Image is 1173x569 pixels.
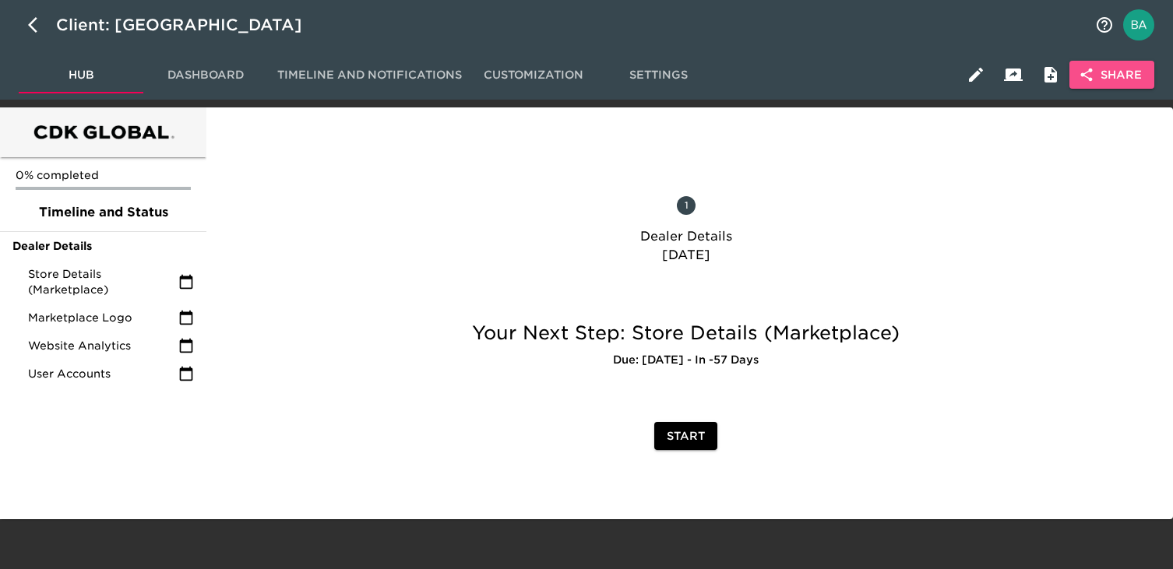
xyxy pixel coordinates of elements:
[1032,56,1069,93] button: Internal Notes and Comments
[684,199,688,211] text: 1
[654,422,717,451] button: Start
[383,352,988,369] h6: Due: [DATE] - In -57 Days
[16,167,191,183] p: 0% completed
[28,310,178,325] span: Marketplace Logo
[408,227,963,246] p: Dealer Details
[1069,61,1154,90] button: Share
[12,203,194,222] span: Timeline and Status
[1086,6,1123,44] button: notifications
[957,56,995,93] button: Edit Hub
[1123,9,1154,40] img: Profile
[383,321,988,346] h5: Your Next Step: Store Details (Marketplace)
[1082,65,1142,85] span: Share
[28,338,178,353] span: Website Analytics
[408,246,963,265] p: [DATE]
[605,65,711,85] span: Settings
[28,266,178,297] span: Store Details (Marketplace)
[153,65,259,85] span: Dashboard
[481,65,586,85] span: Customization
[12,238,194,254] span: Dealer Details
[277,65,462,85] span: Timeline and Notifications
[28,366,178,381] span: User Accounts
[995,56,1032,93] button: Client View
[28,65,134,85] span: Hub
[56,12,324,37] div: Client: [GEOGRAPHIC_DATA]
[667,427,705,446] span: Start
